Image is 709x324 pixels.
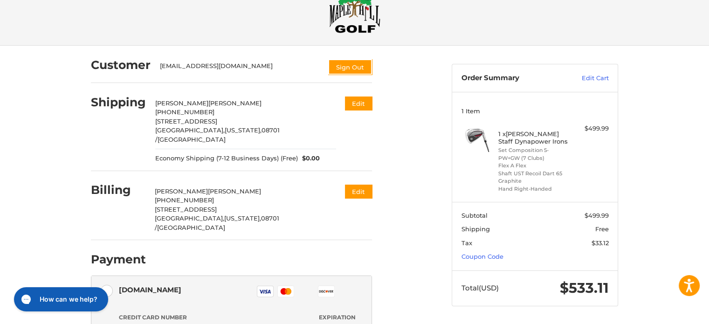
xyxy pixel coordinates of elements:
li: Flex A Flex [498,162,570,170]
span: [STREET_ADDRESS] [155,117,217,125]
span: 08701 / [155,126,280,143]
a: Edit Cart [562,74,609,83]
span: $533.11 [560,279,609,296]
h4: 1 x [PERSON_NAME] Staff Dynapower Irons [498,130,570,145]
span: [GEOGRAPHIC_DATA], [155,214,224,222]
span: [PERSON_NAME] [155,187,208,195]
span: Free [595,225,609,233]
span: [US_STATE], [224,214,261,222]
h2: Shipping [91,95,146,110]
span: Total (USD) [461,283,499,292]
span: [PHONE_NUMBER] [155,108,214,116]
span: Subtotal [461,212,488,219]
span: Economy Shipping (7-12 Business Days) (Free) [155,154,298,163]
div: [EMAIL_ADDRESS][DOMAIN_NAME] [160,62,319,75]
h2: Billing [91,183,145,197]
span: Shipping [461,225,490,233]
span: [PERSON_NAME] [155,99,208,107]
h3: Order Summary [461,74,562,83]
button: Edit [345,97,372,110]
div: [DOMAIN_NAME] [119,282,181,297]
span: [US_STATE], [225,126,262,134]
span: [GEOGRAPHIC_DATA] [158,136,226,143]
h3: 1 Item [461,107,609,115]
span: Tax [461,239,472,247]
button: Sign Out [328,59,372,75]
label: Expiration [319,313,358,322]
span: [GEOGRAPHIC_DATA] [157,224,225,231]
div: $499.99 [572,124,609,133]
h2: Customer [91,58,151,72]
span: [GEOGRAPHIC_DATA], [155,126,225,134]
span: [PHONE_NUMBER] [155,196,214,204]
span: [STREET_ADDRESS] [155,206,217,213]
a: Coupon Code [461,253,503,260]
span: $33.12 [592,239,609,247]
h2: Payment [91,252,146,267]
span: [PERSON_NAME] [208,187,261,195]
iframe: Gorgias live chat messenger [9,284,110,315]
span: $0.00 [298,154,320,163]
label: Credit Card Number [119,313,310,322]
button: Edit [345,185,372,198]
li: Hand Right-Handed [498,185,570,193]
span: 08701 / [155,214,279,231]
li: Set Composition 5-PW+GW (7 Clubs) [498,146,570,162]
li: Shaft UST Recoil Dart 65 Graphite [498,170,570,185]
span: $499.99 [585,212,609,219]
span: [PERSON_NAME] [208,99,262,107]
